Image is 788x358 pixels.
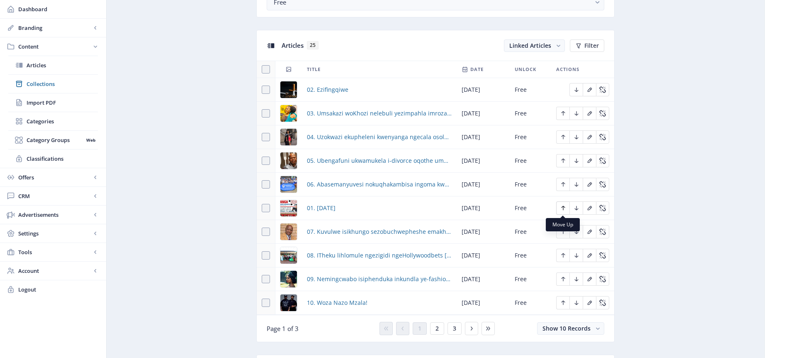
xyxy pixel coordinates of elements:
[307,227,452,237] a: 07. Kuvulwe isikhungo sezobuchwepheshe emakhaya
[569,156,583,164] a: Edit page
[18,267,91,275] span: Account
[569,180,583,188] a: Edit page
[583,298,596,306] a: Edit page
[510,149,551,173] td: Free
[457,244,510,267] td: [DATE]
[307,156,452,166] a: 05. Ubengafuni ukwamukela i-divorce oqothe umndeni
[510,196,551,220] td: Free
[569,298,583,306] a: Edit page
[83,136,98,144] nb-badge: Web
[569,204,583,211] a: Edit page
[27,154,98,163] span: Classifications
[556,298,569,306] a: Edit page
[18,173,91,181] span: Offers
[430,322,444,335] button: 2
[18,248,91,256] span: Tools
[280,152,297,169] img: 7eca1d72-6fff-46ef-9a41-33ba93bc926c.png
[556,227,569,235] a: Edit page
[596,227,609,235] a: Edit page
[596,251,609,259] a: Edit page
[282,41,304,49] span: Articles
[457,173,510,196] td: [DATE]
[515,64,536,74] span: Unlock
[510,220,551,244] td: Free
[556,251,569,259] a: Edit page
[510,102,551,125] td: Free
[18,285,100,294] span: Logout
[569,132,583,140] a: Edit page
[457,196,510,220] td: [DATE]
[307,108,452,118] span: 03. Umsakazi woKhozi nelebuli yezimpahla imroza Ree
[280,200,297,216] img: 2560c69f-6486-4d4d-8a42-9ba39fd3e910.png
[509,42,551,49] span: Linked Articles
[280,223,297,240] img: 371b6f7b-4cf0-41b1-a1b5-e67ecfcaf87e.png
[504,39,565,52] button: Linked Articles
[448,322,462,335] button: 3
[583,275,596,282] a: Edit page
[570,39,604,52] button: Filter
[267,324,299,333] span: Page 1 of 3
[307,203,336,213] a: 01. [DATE]
[457,267,510,291] td: [DATE]
[569,85,583,93] a: Edit page
[280,247,297,264] img: 864889f9-bcf6-4de6-a391-00e91c9def21.png
[510,244,551,267] td: Free
[280,176,297,193] img: 52821b48-e39f-43b7-a935-b890e39ff6bc.png
[583,109,596,117] a: Edit page
[280,81,297,98] img: 54c15914-51dd-4639-99bc-c8c7faeed6f1.png
[457,78,510,102] td: [DATE]
[556,204,569,211] a: Edit page
[596,204,609,211] a: Edit page
[307,274,452,284] a: 09. Nemingcwabo isiphenduka inkundla ye-fashion statement
[583,156,596,164] a: Edit page
[307,298,367,308] a: 10. Woza Nazo Mzala!
[435,325,439,332] span: 2
[552,221,573,228] span: Move Up
[307,41,319,49] span: 25
[18,24,91,32] span: Branding
[8,131,98,149] a: Category GroupsWeb
[596,156,609,164] a: Edit page
[583,251,596,259] a: Edit page
[596,275,609,282] a: Edit page
[596,180,609,188] a: Edit page
[584,42,599,49] span: Filter
[457,291,510,315] td: [DATE]
[569,109,583,117] a: Edit page
[27,117,98,125] span: Categories
[307,250,452,260] a: 08. ITheku lihlomule ngezigidi ngeHollywoodbets [GEOGRAPHIC_DATA] July
[280,294,297,311] img: b30ba535-bd8b-4d8c-9101-1c783eab394b.png
[18,5,100,13] span: Dashboard
[556,180,569,188] a: Edit page
[596,132,609,140] a: Edit page
[556,64,579,74] span: Actions
[583,227,596,235] a: Edit page
[457,102,510,125] td: [DATE]
[556,109,569,117] a: Edit page
[542,324,591,332] span: Show 10 Records
[583,204,596,211] a: Edit page
[569,275,583,282] a: Edit page
[457,125,510,149] td: [DATE]
[457,149,510,173] td: [DATE]
[307,179,452,189] a: 06. Abasemanyuvesi nokuqhakambisa ingoma kwezemfundo
[8,112,98,130] a: Categories
[470,64,484,74] span: Date
[307,132,452,142] span: 04. Uzokwazi ekupheleni kwenyanga ngecala osolwa ngokubulala owesifazane ayengumphathi wakhe
[510,291,551,315] td: Free
[280,105,297,122] img: 6320828f-e387-4823-8429-1146711c75e1.png
[569,251,583,259] a: Edit page
[18,229,91,238] span: Settings
[18,42,91,51] span: Content
[413,322,427,335] button: 1
[556,275,569,282] a: Edit page
[256,30,615,342] app-collection-view: Articles
[510,78,551,102] td: Free
[8,150,98,168] a: Classifications
[596,109,609,117] a: Edit page
[457,220,510,244] td: [DATE]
